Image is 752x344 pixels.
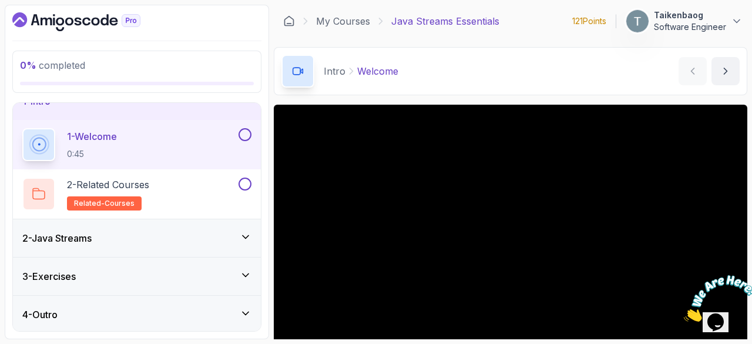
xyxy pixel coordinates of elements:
[654,21,726,33] p: Software Engineer
[316,14,370,28] a: My Courses
[20,59,36,71] span: 0 %
[22,269,76,283] h3: 3 - Exercises
[626,10,649,32] img: user profile image
[22,231,92,245] h3: 2 - Java Streams
[572,15,606,27] p: 121 Points
[679,57,707,85] button: previous content
[391,14,499,28] p: Java Streams Essentials
[13,219,261,257] button: 2-Java Streams
[13,258,261,295] button: 3-Exercises
[711,57,740,85] button: next content
[626,9,743,33] button: user profile imageTaikenbaogSoftware Engineer
[67,178,149,192] p: 2 - Related Courses
[22,308,58,322] h3: 4 - Outro
[324,64,345,78] p: Intro
[679,270,752,326] iframe: chat widget
[5,5,78,51] img: Chat attention grabber
[283,15,295,27] a: Dashboard
[654,9,726,21] p: Taikenbaog
[13,296,261,333] button: 4-Outro
[67,148,117,160] p: 0:45
[22,128,251,161] button: 1-Welcome0:45
[67,129,117,143] p: 1 - Welcome
[357,64,398,78] p: Welcome
[20,59,85,71] span: completed
[74,199,135,208] span: related-courses
[12,12,167,31] a: Dashboard
[22,178,251,211] button: 2-Related Coursesrelated-courses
